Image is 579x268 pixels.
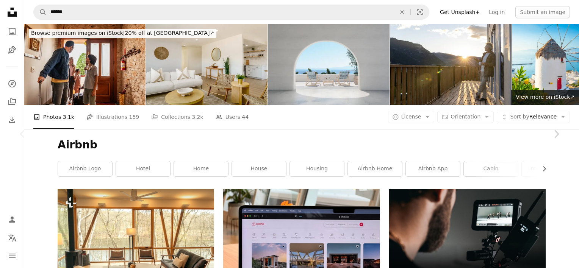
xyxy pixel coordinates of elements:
[216,105,249,129] a: Users 44
[435,6,484,18] a: Get Unsplash+
[406,161,460,176] a: airbnb app
[31,30,214,36] span: 20% off at [GEOGRAPHIC_DATA] ↗
[151,105,203,129] a: Collections 3.2k
[58,138,546,152] h1: Airbnb
[192,113,203,121] span: 3.2k
[510,114,529,120] span: Sort by
[388,111,435,123] button: License
[116,161,170,176] a: hotel
[5,42,20,58] a: Illustrations
[390,24,512,105] img: Mature man watches sunrise from cabin deck with hot beverage
[534,98,579,170] a: Next
[242,113,249,121] span: 44
[515,6,570,18] button: Submit an image
[5,24,20,39] a: Photos
[437,111,494,123] button: Orientation
[497,111,570,123] button: Sort byRelevance
[522,161,576,176] a: interior design
[24,24,221,42] a: Browse premium images on iStock|20% off at [GEOGRAPHIC_DATA]↗
[232,161,286,176] a: house
[86,105,139,129] a: Illustrations 159
[31,30,125,36] span: Browse premium images on iStock |
[146,24,268,105] img: Modern Living Room with White Sofa and Light Wood Accents
[484,6,509,18] a: Log in
[464,161,518,176] a: cabin
[290,161,344,176] a: housing
[511,90,579,105] a: View more on iStock↗
[58,237,214,244] a: a living room filled with furniture and a fire place
[34,5,47,19] button: Search Unsplash
[401,114,421,120] span: License
[5,94,20,109] a: Collections
[451,114,480,120] span: Orientation
[24,24,146,105] img: Family entering a hotel
[223,244,380,251] a: graphical user interface, application
[516,94,574,100] span: View more on iStock ↗
[394,5,410,19] button: Clear
[33,5,429,20] form: Find visuals sitewide
[5,230,20,245] button: Language
[58,161,112,176] a: airbnb logo
[268,24,390,105] img: Balcony With Lounge Chairs And Seaview Through An Arch
[5,76,20,91] a: Explore
[5,248,20,263] button: Menu
[411,5,429,19] button: Visual search
[174,161,228,176] a: home
[5,212,20,227] a: Log in / Sign up
[129,113,139,121] span: 159
[348,161,402,176] a: airbnb home
[510,113,557,121] span: Relevance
